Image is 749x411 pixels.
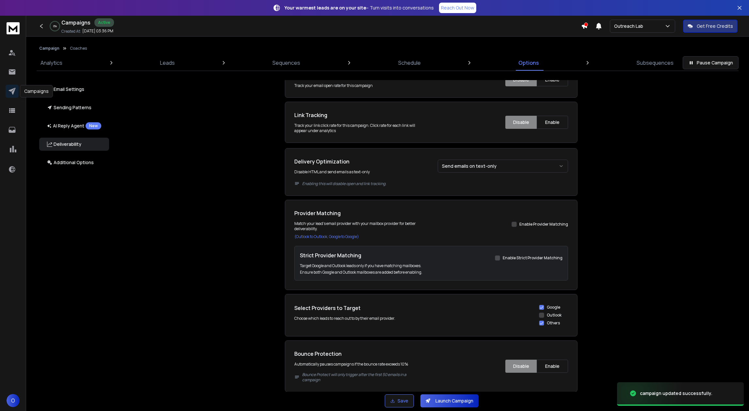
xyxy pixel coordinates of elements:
div: Active [94,18,114,27]
p: Subsequences [637,59,674,67]
p: Created At: [61,29,81,34]
a: Leads [156,55,179,71]
p: 0 % [53,24,57,28]
p: Schedule [398,59,421,67]
button: O [7,394,20,407]
button: Email Settings [39,83,109,96]
button: Campaign [39,46,59,51]
p: [DATE] 03:36 PM [82,28,113,34]
p: Analytics [41,59,62,67]
a: Sequences [269,55,304,71]
p: Leads [160,59,175,67]
a: Reach Out Now [439,3,476,13]
p: Sequences [272,59,300,67]
h1: Campaigns [61,19,90,26]
p: Options [518,59,539,67]
p: Coaches [70,46,87,51]
button: Get Free Credits [683,20,738,33]
p: Email Settings [47,86,84,93]
strong: Your warmest leads are on your site [285,5,366,11]
div: campaign updated successfully. [640,390,712,397]
a: Subsequences [633,55,677,71]
a: Analytics [37,55,66,71]
img: logo [7,22,20,34]
button: Pause Campaign [683,56,739,69]
p: Reach Out Now [441,5,474,11]
a: Options [514,55,543,71]
p: Outreach Lab [614,23,646,29]
p: – Turn visits into conversations [285,5,434,11]
a: Schedule [394,55,425,71]
p: Get Free Credits [697,23,733,29]
div: Track your email open rate for this campaign [294,83,425,88]
div: Campaigns [20,85,53,97]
